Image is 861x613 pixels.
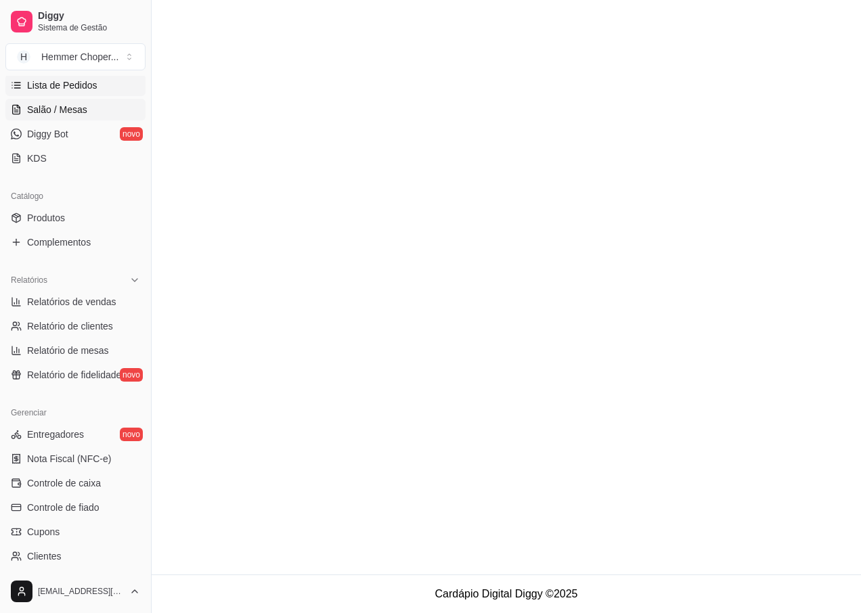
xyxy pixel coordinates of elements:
span: Salão / Mesas [27,103,87,116]
a: Relatórios de vendas [5,291,146,313]
a: Relatório de mesas [5,340,146,361]
a: Nota Fiscal (NFC-e) [5,448,146,470]
span: Relatório de fidelidade [27,368,121,382]
span: Nota Fiscal (NFC-e) [27,452,111,466]
span: Controle de fiado [27,501,100,514]
span: Diggy [38,10,140,22]
div: Hemmer Choper ... [41,50,118,64]
span: Relatório de clientes [27,319,113,333]
a: Relatório de fidelidadenovo [5,364,146,386]
a: Complementos [5,231,146,253]
button: Select a team [5,43,146,70]
div: Catálogo [5,185,146,207]
a: Controle de caixa [5,472,146,494]
footer: Cardápio Digital Diggy © 2025 [152,574,861,613]
span: Complementos [27,235,91,249]
span: Produtos [27,211,65,225]
a: DiggySistema de Gestão [5,5,146,38]
span: Clientes [27,549,62,563]
a: Entregadoresnovo [5,424,146,445]
a: Lista de Pedidos [5,74,146,96]
span: H [17,50,30,64]
span: Relatórios de vendas [27,295,116,309]
button: [EMAIL_ADDRESS][DOMAIN_NAME] [5,575,146,608]
a: Controle de fiado [5,497,146,518]
a: Diggy Botnovo [5,123,146,145]
a: Salão / Mesas [5,99,146,120]
span: Relatórios [11,275,47,286]
a: Clientes [5,545,146,567]
a: KDS [5,147,146,169]
span: [EMAIL_ADDRESS][DOMAIN_NAME] [38,586,124,597]
span: Diggy Bot [27,127,68,141]
div: Gerenciar [5,402,146,424]
a: Relatório de clientes [5,315,146,337]
a: Produtos [5,207,146,229]
span: Relatório de mesas [27,344,109,357]
span: Cupons [27,525,60,539]
span: Lista de Pedidos [27,78,97,92]
span: KDS [27,152,47,165]
a: Cupons [5,521,146,543]
span: Entregadores [27,428,84,441]
span: Controle de caixa [27,476,101,490]
span: Sistema de Gestão [38,22,140,33]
